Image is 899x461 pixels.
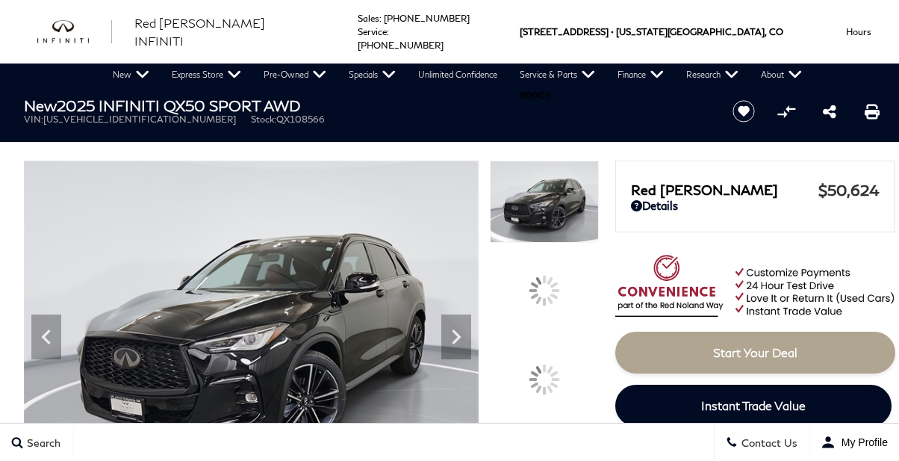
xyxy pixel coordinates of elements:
[615,385,892,427] a: Instant Trade Value
[358,40,444,51] a: [PHONE_NUMBER]
[407,64,508,86] a: Unlimited Confidence
[606,64,675,86] a: Finance
[24,114,43,125] span: VIN:
[490,161,599,243] img: New 2025 BLACK OBSIDIAN INFINITI SPORT AWD image 1
[161,64,252,86] a: Express Store
[631,199,880,212] a: Details
[750,64,813,86] a: About
[358,13,379,24] span: Sales
[865,102,880,120] a: Print this New 2025 INFINITI QX50 SPORT AWD
[102,64,813,86] nav: Main Navigation
[508,64,606,86] a: Service & Parts
[358,26,387,37] span: Service
[251,114,276,125] span: Stock:
[818,181,880,199] span: $50,624
[337,64,407,86] a: Specials
[37,20,112,44] a: infiniti
[37,20,112,44] img: INFINITI
[520,26,783,101] a: [STREET_ADDRESS] • [US_STATE][GEOGRAPHIC_DATA], CO 80905
[520,64,550,127] span: 80905
[384,13,470,24] a: [PHONE_NUMBER]
[713,345,797,359] span: Start Your Deal
[276,114,325,125] span: QX108566
[134,14,313,50] a: Red [PERSON_NAME] INFINITI
[775,100,797,123] button: Compare vehicle
[379,13,382,24] span: :
[738,436,797,449] span: Contact Us
[701,398,806,412] span: Instant Trade Value
[823,102,836,120] a: Share this New 2025 INFINITI QX50 SPORT AWD
[727,99,760,123] button: Save vehicle
[675,64,750,86] a: Research
[631,181,880,199] a: Red [PERSON_NAME] $50,624
[134,16,265,48] span: Red [PERSON_NAME] INFINITI
[23,436,60,449] span: Search
[43,114,236,125] span: [US_VEHICLE_IDENTIFICATION_NUMBER]
[809,424,899,461] button: user-profile-menu
[24,97,707,114] h1: 2025 INFINITI QX50 SPORT AWD
[24,96,57,114] strong: New
[836,436,888,448] span: My Profile
[615,332,895,374] a: Start Your Deal
[102,64,161,86] a: New
[252,64,337,86] a: Pre-Owned
[387,26,389,37] span: :
[631,182,818,198] span: Red [PERSON_NAME]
